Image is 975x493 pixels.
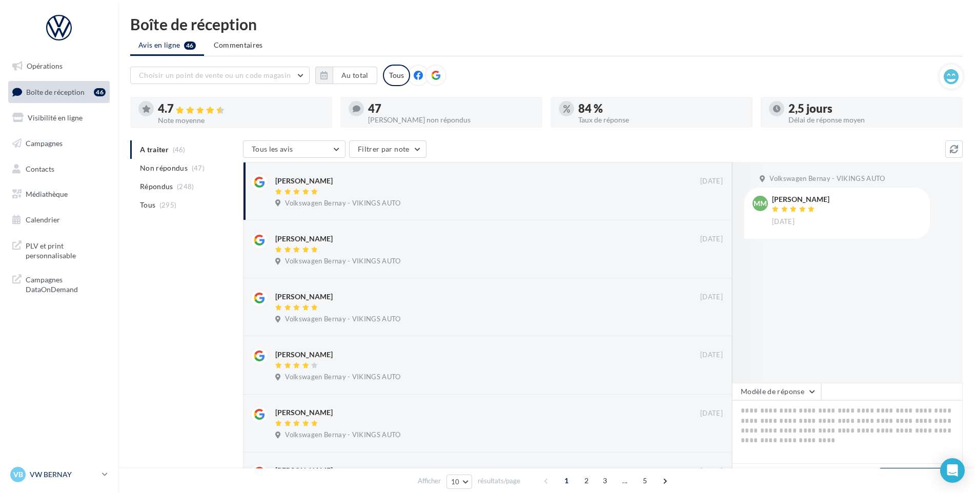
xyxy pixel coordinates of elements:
[27,61,63,70] span: Opérations
[13,469,23,480] span: VB
[275,176,333,186] div: [PERSON_NAME]
[130,16,963,32] div: Boîte de réception
[275,465,333,476] div: [PERSON_NAME]
[214,40,263,50] span: Commentaires
[285,257,400,266] span: Volkswagen Bernay - VIKINGS AUTO
[772,196,829,203] div: [PERSON_NAME]
[578,473,595,489] span: 2
[285,199,400,208] span: Volkswagen Bernay - VIKINGS AUTO
[6,209,112,231] a: Calendrier
[177,182,194,191] span: (248)
[26,239,106,261] span: PLV et print personnalisable
[158,103,324,115] div: 4.7
[368,116,534,124] div: [PERSON_NAME] non répondus
[130,67,310,84] button: Choisir un point de vente ou un code magasin
[478,476,520,486] span: résultats/page
[6,81,112,103] a: Boîte de réception46
[26,273,106,295] span: Campagnes DataOnDemand
[158,117,324,124] div: Note moyenne
[26,164,54,173] span: Contacts
[700,467,723,476] span: [DATE]
[26,87,85,96] span: Boîte de réception
[446,475,473,489] button: 10
[383,65,410,86] div: Tous
[578,116,744,124] div: Taux de réponse
[275,350,333,360] div: [PERSON_NAME]
[275,234,333,244] div: [PERSON_NAME]
[637,473,653,489] span: 5
[788,116,954,124] div: Délai de réponse moyen
[6,55,112,77] a: Opérations
[159,201,177,209] span: (295)
[139,71,291,79] span: Choisir un point de vente ou un code magasin
[243,140,346,158] button: Tous les avis
[275,407,333,418] div: [PERSON_NAME]
[451,478,460,486] span: 10
[368,103,534,114] div: 47
[6,158,112,180] a: Contacts
[285,430,400,440] span: Volkswagen Bernay - VIKINGS AUTO
[700,351,723,360] span: [DATE]
[6,133,112,154] a: Campagnes
[754,198,767,209] span: MM
[700,409,723,418] span: [DATE]
[597,473,613,489] span: 3
[8,465,110,484] a: VB VW BERNAY
[140,181,173,192] span: Répondus
[578,103,744,114] div: 84 %
[94,88,106,96] div: 46
[732,383,821,400] button: Modèle de réponse
[30,469,98,480] p: VW BERNAY
[6,183,112,205] a: Médiathèque
[6,107,112,129] a: Visibilité en ligne
[26,139,63,148] span: Campagnes
[558,473,575,489] span: 1
[700,235,723,244] span: [DATE]
[700,293,723,302] span: [DATE]
[418,476,441,486] span: Afficher
[140,163,188,173] span: Non répondus
[940,458,965,483] div: Open Intercom Messenger
[700,177,723,186] span: [DATE]
[617,473,633,489] span: ...
[285,315,400,324] span: Volkswagen Bernay - VIKINGS AUTO
[285,373,400,382] span: Volkswagen Bernay - VIKINGS AUTO
[26,190,68,198] span: Médiathèque
[315,67,377,84] button: Au total
[772,217,795,227] span: [DATE]
[252,145,293,153] span: Tous les avis
[788,103,954,114] div: 2,5 jours
[6,269,112,299] a: Campagnes DataOnDemand
[192,164,205,172] span: (47)
[275,292,333,302] div: [PERSON_NAME]
[28,113,83,122] span: Visibilité en ligne
[769,174,885,183] span: Volkswagen Bernay - VIKINGS AUTO
[140,200,155,210] span: Tous
[6,235,112,265] a: PLV et print personnalisable
[333,67,377,84] button: Au total
[26,215,60,224] span: Calendrier
[349,140,426,158] button: Filtrer par note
